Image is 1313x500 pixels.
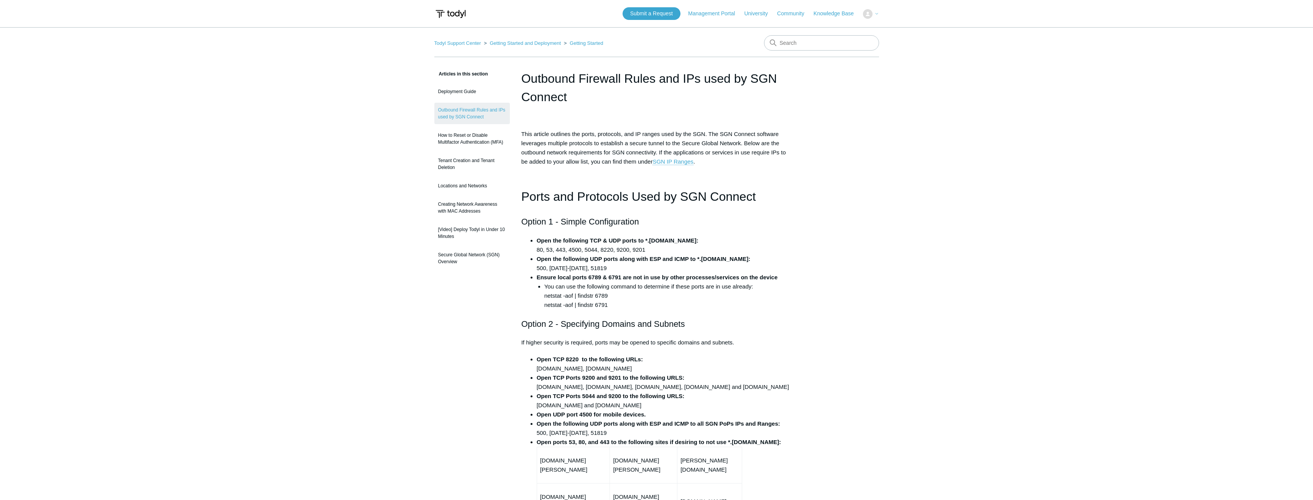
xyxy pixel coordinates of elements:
[521,131,786,165] span: This article outlines the ports, protocols, and IP ranges used by the SGN. The SGN Connect softwa...
[434,128,510,149] a: How to Reset or Disable Multifactor Authentication (MFA)
[521,338,792,347] p: If higher security is required, ports may be opened to specific domains and subnets.
[537,254,792,273] li: 500, [DATE]-[DATE], 51819
[434,222,510,244] a: [Video] Deploy Todyl in Under 10 Minutes
[744,10,775,18] a: University
[688,10,743,18] a: Management Portal
[777,10,812,18] a: Community
[521,69,792,106] h1: Outbound Firewall Rules and IPs used by SGN Connect
[537,274,778,280] strong: Ensure local ports 6789 & 6791 are not in use by other processes/services on the device
[434,84,510,99] a: Deployment Guide
[544,282,792,310] li: You can use the following command to determine if these ports are in use already: netstat -aof | ...
[490,40,561,46] a: Getting Started and Deployment
[537,439,781,445] strong: Open ports 53, 80, and 443 to the following sites if desiring to not use *.[DOMAIN_NAME]:
[570,40,603,46] a: Getting Started
[613,456,674,474] p: [DOMAIN_NAME][PERSON_NAME]
[537,236,792,254] li: 80, 53, 443, 4500, 5044, 8220, 9200, 9201
[434,179,510,193] a: Locations and Networks
[813,10,861,18] a: Knowledge Base
[434,71,488,77] span: Articles in this section
[764,35,879,51] input: Search
[434,103,510,124] a: Outbound Firewall Rules and IPs used by SGN Connect
[537,392,792,410] li: [DOMAIN_NAME] and [DOMAIN_NAME]
[537,447,610,483] td: [DOMAIN_NAME][PERSON_NAME]
[434,40,481,46] a: Todyl Support Center
[521,317,792,331] h2: Option 2 - Specifying Domains and Subnets
[652,158,693,165] a: SGN IP Ranges
[680,456,739,474] p: [PERSON_NAME][DOMAIN_NAME]
[521,187,792,207] h1: Ports and Protocols Used by SGN Connect
[434,153,510,175] a: Tenant Creation and Tenant Deletion
[482,40,562,46] li: Getting Started and Deployment
[434,248,510,269] a: Secure Global Network (SGN) Overview
[537,256,751,262] strong: Open the following UDP ports along with ESP and ICMP to *.[DOMAIN_NAME]:
[623,7,680,20] a: Submit a Request
[434,7,467,21] img: Todyl Support Center Help Center home page
[537,373,792,392] li: [DOMAIN_NAME], [DOMAIN_NAME], [DOMAIN_NAME], [DOMAIN_NAME] and [DOMAIN_NAME]
[537,411,646,418] strong: Open UDP port 4500 for mobile devices.
[521,215,792,228] h2: Option 1 - Simple Configuration
[537,237,698,244] strong: Open the following TCP & UDP ports to *.[DOMAIN_NAME]:
[537,356,643,362] strong: Open TCP 8220 to the following URLs:
[434,40,483,46] li: Todyl Support Center
[434,197,510,218] a: Creating Network Awareness with MAC Addresses
[537,374,685,381] strong: Open TCP Ports 9200 and 9201 to the following URLS:
[537,393,685,399] strong: Open TCP Ports 5044 and 9200 to the following URLS:
[562,40,603,46] li: Getting Started
[537,420,780,427] strong: Open the following UDP ports along with ESP and ICMP to all SGN PoPs IPs and Ranges:
[537,419,792,438] li: 500, [DATE]-[DATE], 51819
[537,355,792,373] li: [DOMAIN_NAME], [DOMAIN_NAME]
